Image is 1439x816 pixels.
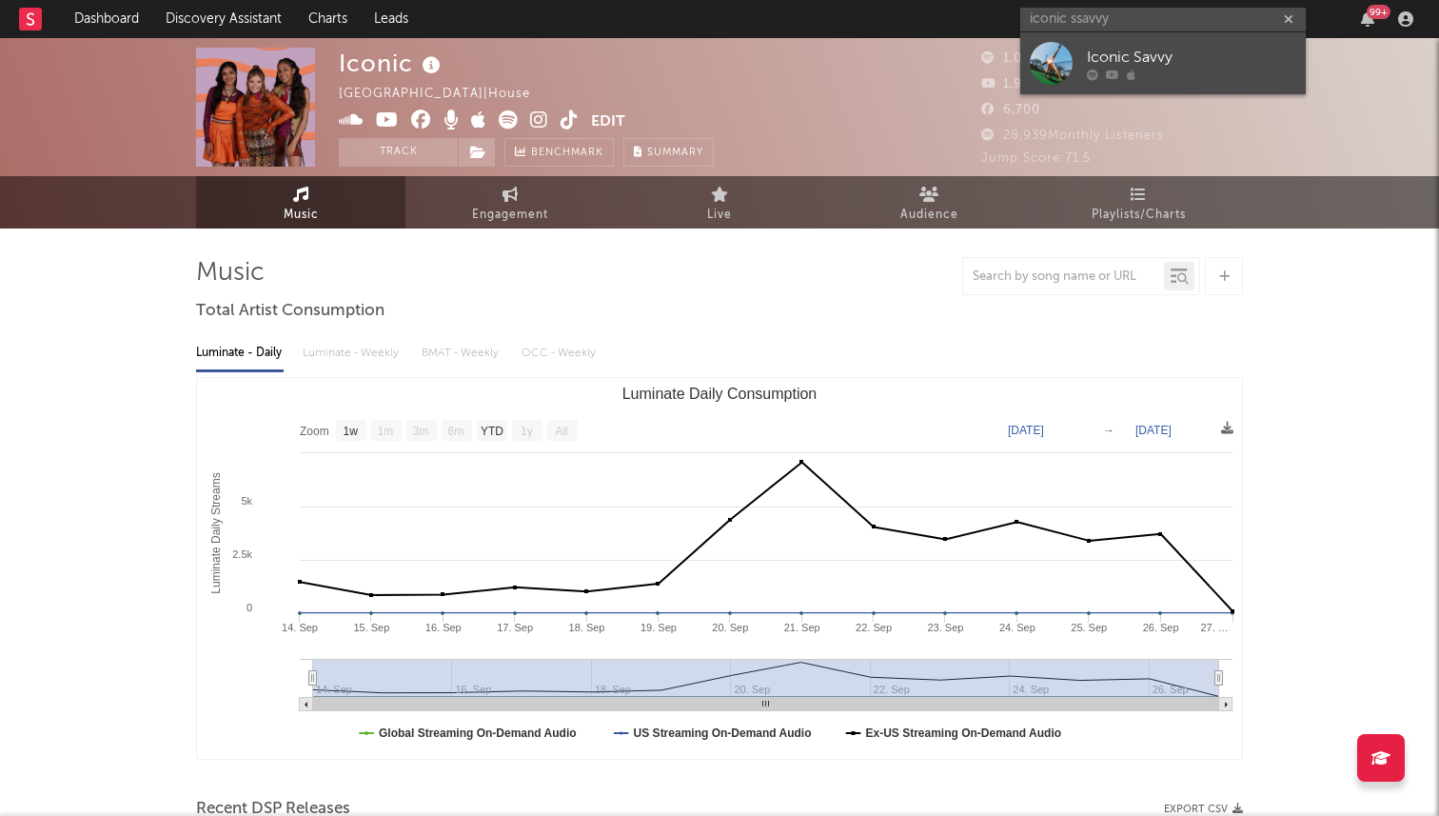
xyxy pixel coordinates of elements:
[1087,46,1296,69] div: Iconic Savvy
[497,622,533,633] text: 17. Sep
[1103,424,1114,437] text: →
[856,622,892,633] text: 22. Sep
[1361,11,1374,27] button: 99+
[197,378,1242,759] svg: Luminate Daily Consumption
[641,622,677,633] text: 19. Sep
[981,52,1038,65] span: 1,007
[344,425,359,438] text: 1w
[866,726,1062,740] text: Ex-US Streaming On-Demand Audio
[569,622,605,633] text: 18. Sep
[425,622,462,633] text: 16. Sep
[405,176,615,229] a: Engagement
[784,622,820,633] text: 21. Sep
[707,204,732,227] span: Live
[928,622,964,633] text: 23. Sep
[963,269,1164,285] input: Search by song name or URL
[246,602,252,613] text: 0
[196,176,405,229] a: Music
[981,129,1164,142] span: 28,939 Monthly Listeners
[622,386,818,402] text: Luminate Daily Consumption
[1200,622,1228,633] text: 27. …
[521,425,533,438] text: 1y
[1367,5,1390,19] div: 99 +
[472,204,548,227] span: Engagement
[712,622,748,633] text: 20. Sep
[824,176,1034,229] a: Audience
[448,425,464,438] text: 6m
[232,548,252,560] text: 2.5k
[900,204,958,227] span: Audience
[339,83,552,106] div: [GEOGRAPHIC_DATA] | House
[981,152,1091,165] span: Jump Score: 71.5
[531,142,603,165] span: Benchmark
[209,472,223,593] text: Luminate Daily Streams
[634,726,812,740] text: US Streaming On-Demand Audio
[1135,424,1172,437] text: [DATE]
[1092,204,1186,227] span: Playlists/Charts
[647,148,703,158] span: Summary
[282,622,318,633] text: 14. Sep
[300,425,329,438] text: Zoom
[339,48,445,79] div: Iconic
[481,425,503,438] text: YTD
[999,622,1035,633] text: 24. Sep
[413,425,429,438] text: 3m
[555,425,567,438] text: All
[981,78,1038,90] span: 1,930
[379,726,577,740] text: Global Streaming On-Demand Audio
[1008,424,1044,437] text: [DATE]
[353,622,389,633] text: 15. Sep
[623,138,714,167] button: Summary
[1020,8,1306,31] input: Search for artists
[196,300,384,323] span: Total Artist Consumption
[504,138,614,167] a: Benchmark
[591,110,625,134] button: Edit
[981,104,1040,116] span: 6,700
[1034,176,1243,229] a: Playlists/Charts
[241,495,252,507] text: 5k
[1143,622,1179,633] text: 26. Sep
[615,176,824,229] a: Live
[1071,622,1107,633] text: 25. Sep
[339,138,458,167] button: Track
[284,204,319,227] span: Music
[1164,804,1243,815] button: Export CSV
[196,337,284,369] div: Luminate - Daily
[1020,32,1306,94] a: Iconic Savvy
[378,425,394,438] text: 1m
